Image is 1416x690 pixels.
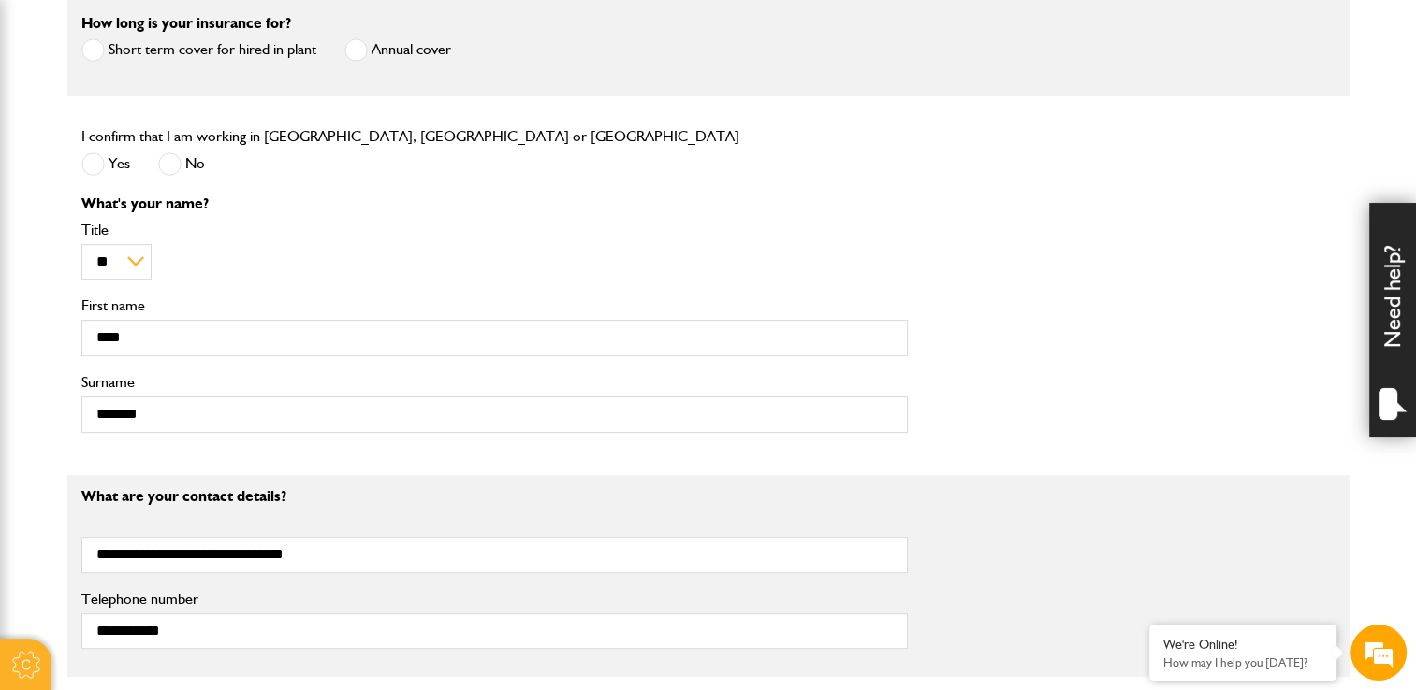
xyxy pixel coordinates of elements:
[344,38,451,62] label: Annual cover
[81,223,908,237] label: Title
[81,152,130,176] label: Yes
[81,38,316,62] label: Short term cover for hired in plant
[81,129,739,144] label: I confirm that I am working in [GEOGRAPHIC_DATA], [GEOGRAPHIC_DATA] or [GEOGRAPHIC_DATA]
[1163,637,1322,653] div: We're Online!
[1163,655,1322,669] p: How may I help you today?
[81,196,908,211] p: What's your name?
[81,16,291,31] label: How long is your insurance for?
[1369,203,1416,437] div: Need help?
[81,375,908,390] label: Surname
[81,489,908,504] p: What are your contact details?
[81,592,908,607] label: Telephone number
[158,152,205,176] label: No
[81,298,908,313] label: First name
